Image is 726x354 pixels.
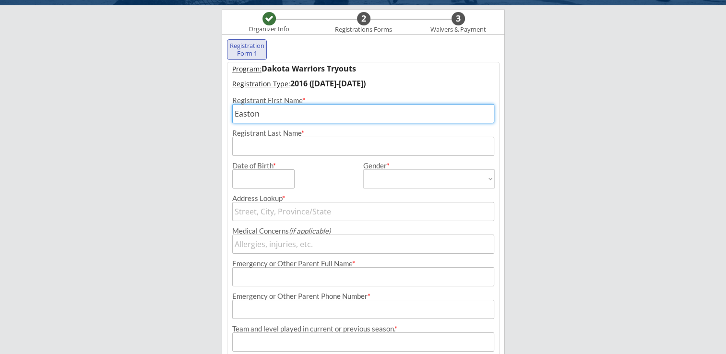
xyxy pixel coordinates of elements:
[357,13,370,24] div: 2
[243,25,296,33] div: Organizer Info
[232,293,494,300] div: Emergency or Other Parent Phone Number
[232,130,494,137] div: Registrant Last Name
[232,195,494,202] div: Address Lookup
[232,64,262,73] u: Program:
[452,13,465,24] div: 3
[232,260,494,267] div: Emergency or Other Parent Full Name
[331,26,397,34] div: Registrations Forms
[232,97,494,104] div: Registrant First Name
[262,63,356,74] strong: Dakota Warriors Tryouts
[232,79,290,88] u: Registration Type:
[289,226,331,235] em: (if applicable)
[232,227,494,235] div: Medical Concerns
[229,42,265,57] div: Registration Form 1
[232,325,494,332] div: Team and level played in current or previous season.
[232,235,494,254] input: Allergies, injuries, etc.
[425,26,491,34] div: Waivers & Payment
[232,202,494,221] input: Street, City, Province/State
[232,162,282,169] div: Date of Birth
[290,78,366,89] strong: 2016 ([DATE]-[DATE])
[363,162,495,169] div: Gender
